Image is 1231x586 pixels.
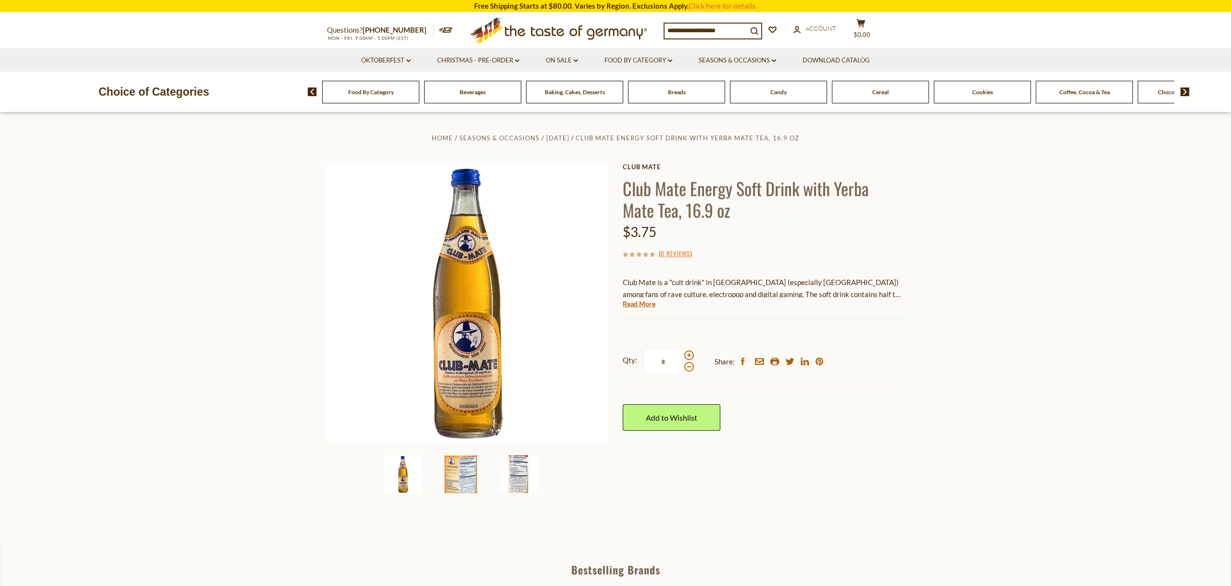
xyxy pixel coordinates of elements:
[699,55,776,66] a: Seasons & Occasions
[499,455,538,494] img: Club Mate Energy Soft Drink with Yerba Mate Tea, 16.9 oz
[623,163,904,171] a: Club Mate
[623,404,720,431] a: Add to Wishlist
[348,88,394,96] a: Food By Category
[576,134,799,142] a: Club Mate Energy Soft Drink with Yerba Mate Tea, 16.9 oz
[432,134,453,142] a: Home
[793,24,836,34] a: Account
[327,163,608,444] img: Club Mate Energy Soft Drink with Yerba Mate Tea, 16.9 oz
[623,299,655,309] a: Read More
[308,87,317,96] img: previous arrow
[623,354,637,366] strong: Qty:
[623,276,904,300] p: Club Mate is a "cult drink" in [GEOGRAPHIC_DATA] (especially [GEOGRAPHIC_DATA]) among fans of rav...
[545,88,605,96] a: Baking, Cakes, Desserts
[854,31,870,38] span: $0.00
[846,19,875,43] button: $0.00
[661,249,690,259] a: 0 Reviews
[437,55,519,66] a: Christmas - PRE-ORDER
[604,55,672,66] a: Food By Category
[770,88,787,96] a: Candy
[327,36,409,41] span: MON - FRI, 9:00AM - 5:00PM (EST)
[872,88,889,96] a: Cereal
[659,249,692,258] span: ( )
[1059,88,1110,96] a: Coffee, Cocoa & Tea
[459,134,540,142] a: Seasons & Occasions
[689,1,757,10] a: Click here for details.
[327,24,434,37] p: Questions?
[1158,88,1215,96] a: Chocolate & Marzipan
[623,224,656,240] span: $3.75
[361,55,411,66] a: Oktoberfest
[546,134,569,142] a: [DATE]
[972,88,993,96] a: Cookies
[715,356,735,368] span: Share:
[441,455,480,494] img: Club Mate Energy Soft Drink with Yerba Mate Tea, 16.9 oz
[546,55,578,66] a: On Sale
[668,88,686,96] a: Breads
[460,88,486,96] a: Beverages
[384,455,422,494] img: Club Mate Energy Soft Drink with Yerba Mate Tea, 16.9 oz
[643,349,683,375] input: Qty:
[805,25,836,32] span: Account
[623,177,904,221] h1: Club Mate Energy Soft Drink with Yerba Mate Tea, 16.9 oz
[0,564,1231,575] div: Bestselling Brands
[1181,87,1190,96] img: next arrow
[803,55,870,66] a: Download Catalog
[363,25,427,34] a: [PHONE_NUMBER]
